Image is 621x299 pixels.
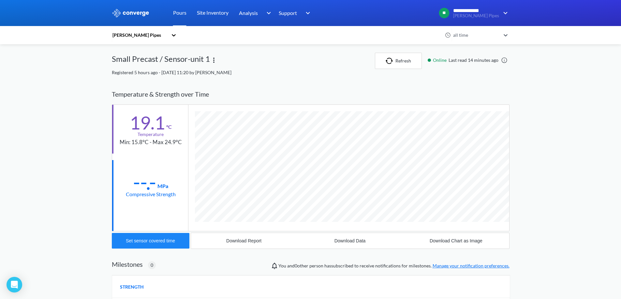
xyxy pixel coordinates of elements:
h2: Milestones [112,260,143,268]
img: more.svg [210,56,218,64]
span: Online [433,57,449,64]
div: Temperature & Strength over Time [112,84,510,104]
button: Download Data [297,233,403,249]
span: 0 [151,262,153,269]
div: Open Intercom Messenger [7,277,22,292]
span: Analysis [239,9,258,17]
span: 0 other [295,263,308,268]
div: Download Report [226,238,261,243]
button: Download Chart as Image [403,233,509,249]
div: Compressive Strength [126,190,176,198]
span: You and person has subscribed to receive notifications for milestones. [278,262,510,269]
div: all time [451,32,500,39]
div: Download Chart as Image [430,238,482,243]
div: --.- [133,174,156,190]
a: Manage your notification preferences. [433,263,510,268]
img: downArrow.svg [499,9,510,17]
div: Last read 14 minutes ago [424,57,510,64]
img: notifications-icon.svg [271,262,278,270]
div: [PERSON_NAME] Pipes [112,32,168,39]
img: icon-refresh.svg [386,58,395,64]
div: Min: 15.8°C - Max 24.9°C [120,138,182,147]
button: Set sensor covered time [112,233,189,249]
div: Small Precast / Sensor-unit 1 [112,53,210,69]
button: Refresh [375,53,422,69]
span: Registered 5 hours ago - [DATE] 11:20 by [PERSON_NAME] [112,70,231,75]
img: logo_ewhite.svg [112,9,150,17]
span: [PERSON_NAME] Pipes [453,13,499,18]
div: Temperature [138,131,164,138]
div: Set sensor covered time [126,238,175,243]
img: downArrow.svg [302,9,312,17]
span: STRENGTH [120,283,144,291]
div: Download Data [334,238,366,243]
img: icon-clock.svg [445,32,451,38]
img: downArrow.svg [262,9,273,17]
span: Support [279,9,297,17]
button: Download Report [191,233,297,249]
div: 19.1 [130,115,165,131]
